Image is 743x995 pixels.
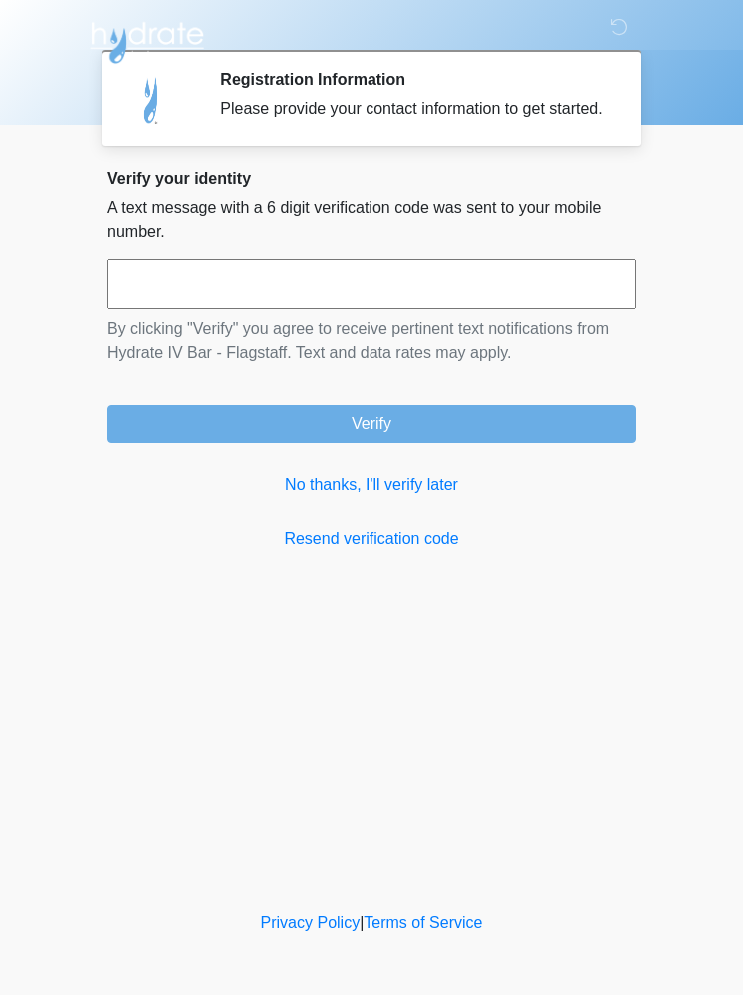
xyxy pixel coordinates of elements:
img: Agent Avatar [122,70,182,130]
p: A text message with a 6 digit verification code was sent to your mobile number. [107,196,636,244]
a: | [360,914,364,931]
a: No thanks, I'll verify later [107,473,636,497]
h2: Verify your identity [107,169,636,188]
a: Resend verification code [107,527,636,551]
a: Terms of Service [364,914,482,931]
div: Please provide your contact information to get started. [220,97,606,121]
p: By clicking "Verify" you agree to receive pertinent text notifications from Hydrate IV Bar - Flag... [107,317,636,365]
a: Privacy Policy [261,914,361,931]
button: Verify [107,405,636,443]
img: Hydrate IV Bar - Flagstaff Logo [87,15,207,65]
